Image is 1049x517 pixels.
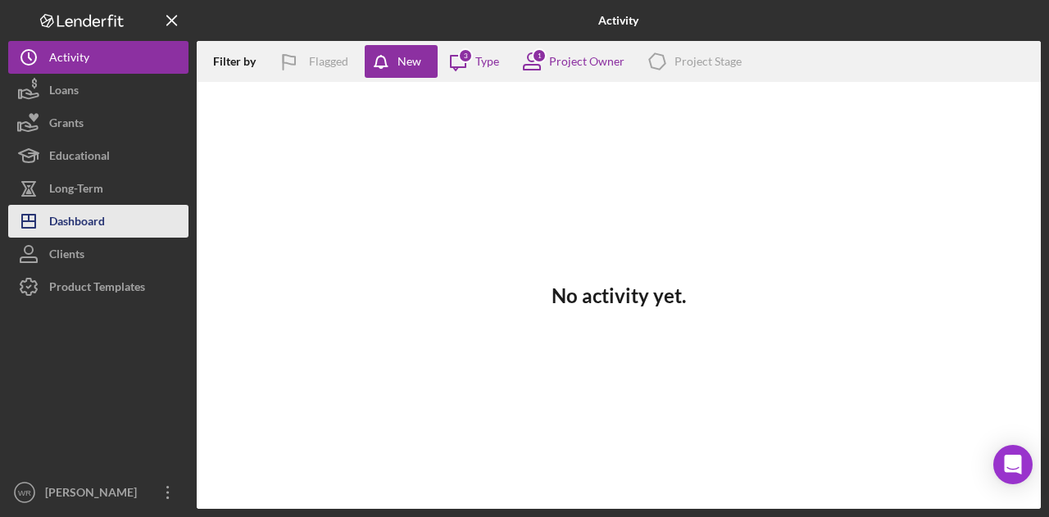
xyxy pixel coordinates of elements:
div: [PERSON_NAME] [41,476,148,513]
div: Clients [49,238,84,274]
div: 1 [532,48,547,63]
div: 3 [458,48,473,63]
div: Project Owner [549,55,624,68]
h3: No activity yet. [552,284,686,307]
button: Long-Term [8,172,188,205]
div: Flagged [309,45,348,78]
button: Loans [8,74,188,107]
div: Type [475,55,499,68]
button: Clients [8,238,188,270]
div: Open Intercom Messenger [993,445,1033,484]
div: Dashboard [49,205,105,242]
div: Product Templates [49,270,145,307]
button: Flagged [268,45,365,78]
div: New [397,45,421,78]
div: Filter by [213,55,268,68]
div: Long-Term [49,172,103,209]
div: Loans [49,74,79,111]
button: New [365,45,438,78]
button: Educational [8,139,188,172]
div: Educational [49,139,110,176]
text: WR [18,488,31,497]
button: WR[PERSON_NAME] [8,476,188,509]
b: Activity [598,14,638,27]
button: Product Templates [8,270,188,303]
button: Activity [8,41,188,74]
div: Activity [49,41,89,78]
div: Grants [49,107,84,143]
button: Dashboard [8,205,188,238]
button: Grants [8,107,188,139]
div: Project Stage [674,55,742,68]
